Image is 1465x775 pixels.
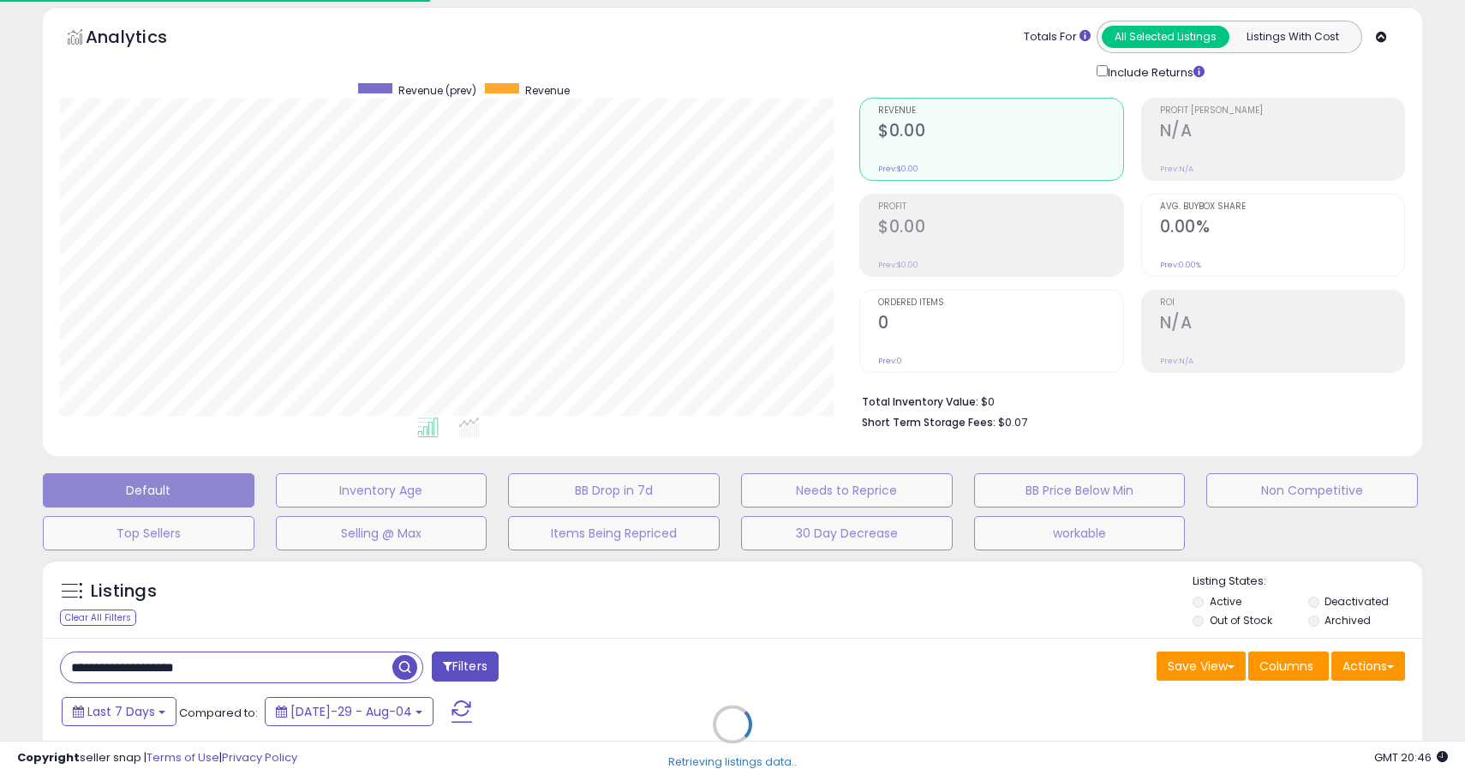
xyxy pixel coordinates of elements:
small: Prev: $0.00 [878,164,918,174]
div: Retrieving listings data.. [668,754,797,770]
span: Profit [PERSON_NAME] [1160,106,1404,116]
strong: Copyright [17,749,80,766]
h2: N/A [1160,313,1404,336]
button: workable [974,516,1186,550]
h2: $0.00 [878,217,1122,240]
li: $0 [862,390,1392,411]
button: Top Sellers [43,516,254,550]
small: Prev: N/A [1160,164,1193,174]
div: Totals For [1024,29,1091,45]
span: Revenue [878,106,1122,116]
small: Prev: 0 [878,356,902,366]
span: Ordered Items [878,298,1122,308]
span: Revenue (prev) [398,83,476,98]
span: $0.07 [998,414,1027,430]
button: Listings With Cost [1229,26,1356,48]
button: BB Drop in 7d [508,473,720,508]
button: Items Being Repriced [508,516,720,550]
span: Avg. Buybox Share [1160,202,1404,212]
small: Prev: $0.00 [878,260,918,270]
button: Inventory Age [276,473,487,508]
small: Prev: 0.00% [1160,260,1201,270]
h2: N/A [1160,121,1404,144]
button: Selling @ Max [276,516,487,550]
b: Short Term Storage Fees: [862,415,996,430]
span: Profit [878,202,1122,212]
h2: 0 [878,313,1122,336]
button: 30 Day Decrease [741,516,953,550]
button: BB Price Below Min [974,473,1186,508]
button: Non Competitive [1206,473,1418,508]
span: ROI [1160,298,1404,308]
b: Total Inventory Value: [862,394,978,409]
small: Prev: N/A [1160,356,1193,366]
h2: 0.00% [1160,217,1404,240]
h2: $0.00 [878,121,1122,144]
span: Revenue [525,83,570,98]
button: Needs to Reprice [741,473,953,508]
button: Default [43,473,254,508]
div: seller snap | | [17,750,297,766]
h5: Analytics [86,25,200,53]
button: All Selected Listings [1102,26,1229,48]
div: Include Returns [1084,62,1225,81]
